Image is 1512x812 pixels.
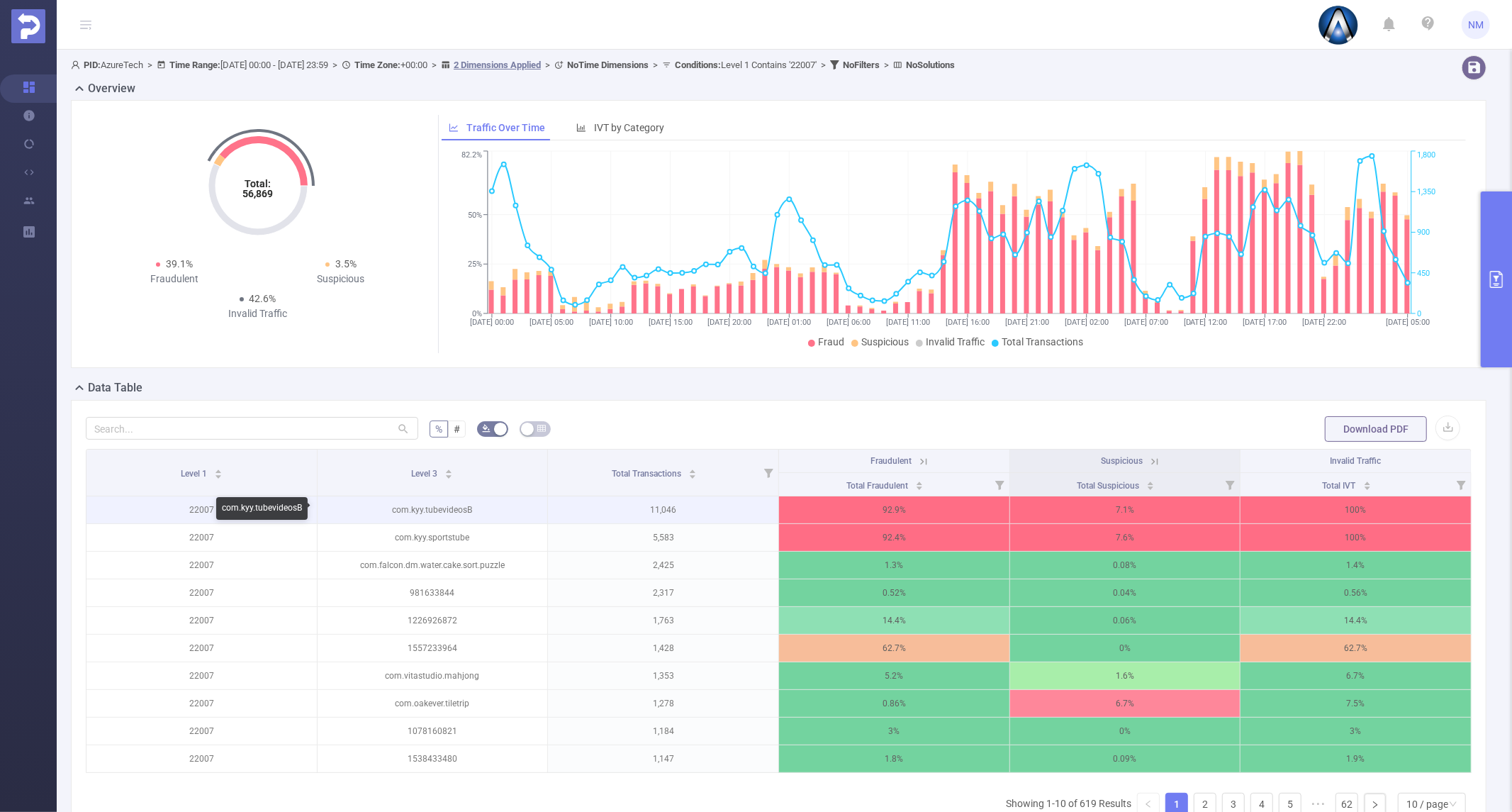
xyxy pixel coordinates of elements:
[86,718,317,745] p: 22007
[1010,496,1241,523] p: 7.1%
[926,336,985,347] span: Invalid Traffic
[1010,635,1241,662] p: 0%
[1241,718,1471,745] p: 3%
[86,607,317,634] p: 22007
[1077,481,1142,491] span: Total Suspicious
[1010,662,1241,689] p: 1.6%
[767,318,811,327] tspan: [DATE] 01:00
[1010,552,1241,579] p: 0.08%
[86,579,317,606] p: 22007
[88,379,142,396] h2: Data Table
[354,60,401,70] b: Time Zone:
[548,607,778,634] p: 1,763
[689,473,697,477] i: icon: caret-down
[779,496,1009,523] p: 92.9%
[537,424,546,433] i: icon: table
[870,456,912,466] span: Fraudulent
[1363,479,1372,488] div: Sort
[86,745,317,772] p: 22007
[1220,473,1240,496] i: Filter menu
[84,60,101,70] b: PID:
[1417,269,1430,278] tspan: 450
[1241,579,1471,606] p: 0.56%
[530,318,573,327] tspan: [DATE] 05:00
[758,450,778,496] i: Filter menu
[1417,151,1435,160] tspan: 1,800
[71,60,84,69] i: icon: user
[817,60,830,70] span: >
[86,524,317,551] p: 22007
[916,484,924,489] i: icon: caret-down
[1302,318,1346,327] tspan: [DATE] 22:00
[548,718,778,745] p: 1,184
[1386,318,1430,327] tspan: [DATE] 05:00
[1449,800,1457,810] i: icon: down
[470,318,514,327] tspan: [DATE] 00:00
[567,60,649,70] b: No Time Dimensions
[445,473,453,477] i: icon: caret-down
[1010,524,1241,551] p: 7.6%
[214,473,222,477] i: icon: caret-down
[242,188,273,199] tspan: 56,869
[675,60,721,70] b: Conditions :
[88,80,135,97] h2: Overview
[461,151,482,160] tspan: 82.2%
[1468,11,1484,39] span: NM
[688,467,697,476] div: Sort
[1325,416,1427,442] button: Download PDF
[675,60,817,70] span: Level 1 Contains '22007'
[216,497,308,520] div: com.kyy.tubevideosB
[86,496,317,523] p: 22007
[86,552,317,579] p: 22007
[1241,745,1471,772] p: 1.9%
[86,690,317,717] p: 22007
[318,607,548,634] p: 1226926872
[318,635,548,662] p: 1557233964
[779,607,1009,634] p: 14.4%
[1363,479,1371,484] i: icon: caret-up
[318,745,548,772] p: 1538433480
[1184,318,1228,327] tspan: [DATE] 12:00
[454,60,541,70] u: 2 Dimensions Applied
[472,309,482,318] tspan: 0%
[86,662,317,689] p: 22007
[589,318,633,327] tspan: [DATE] 10:00
[318,690,548,717] p: com.oakever.tiletrip
[779,662,1009,689] p: 5.2%
[1146,479,1155,488] div: Sort
[1241,524,1471,551] p: 100%
[1241,690,1471,717] p: 7.5%
[1243,318,1287,327] tspan: [DATE] 17:00
[827,318,870,327] tspan: [DATE] 06:00
[1241,635,1471,662] p: 62.7%
[86,417,418,440] input: Search...
[449,123,459,133] i: icon: line-chart
[412,469,440,479] span: Level 3
[1065,318,1109,327] tspan: [DATE] 02:00
[1002,336,1083,347] span: Total Transactions
[335,258,357,269] span: 3.5%
[71,60,955,70] span: AzureTech [DATE] 00:00 - [DATE] 23:59 +00:00
[548,524,778,551] p: 5,583
[318,496,548,523] p: com.kyy.tubevideosB
[1241,607,1471,634] p: 14.4%
[1147,484,1155,489] i: icon: caret-down
[245,178,271,189] tspan: Total:
[779,745,1009,772] p: 1.8%
[181,469,209,479] span: Level 1
[1147,479,1155,484] i: icon: caret-up
[843,60,880,70] b: No Filters
[779,579,1009,606] p: 0.52%
[707,318,751,327] tspan: [DATE] 20:00
[1241,552,1471,579] p: 1.4%
[86,635,317,662] p: 22007
[548,496,778,523] p: 11,046
[906,60,955,70] b: No Solutions
[1241,662,1471,689] p: 6.7%
[91,272,258,287] div: Fraudulent
[1331,456,1382,466] span: Invalid Traffic
[861,336,909,347] span: Suspicious
[548,662,778,689] p: 1,353
[435,423,442,435] span: %
[916,479,924,484] i: icon: caret-up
